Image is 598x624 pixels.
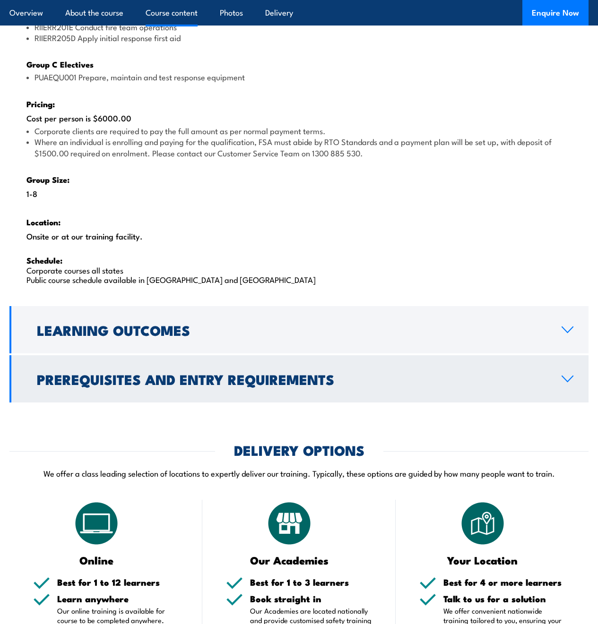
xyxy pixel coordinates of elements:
[26,98,55,110] strong: Pricing:
[37,373,546,385] h2: Prerequisites and Entry Requirements
[26,216,61,228] strong: Location:
[443,594,565,603] h5: Talk to us for a solution
[419,555,546,565] h3: Your Location
[250,578,372,587] h5: Best for 1 to 3 learners
[26,136,572,158] li: Where an individual is enrolling and paying for the qualification, FSA must abide by RTO Standard...
[9,306,589,353] a: Learning Outcomes
[26,71,572,82] li: PUAEQU001 Prepare, maintain and test response equipment
[26,58,94,70] strong: Group C Electives
[234,444,364,456] h2: DELIVERY OPTIONS
[26,125,572,136] li: Corporate clients are required to pay the full amount as per normal payment terms.
[9,468,589,479] p: We offer a class leading selection of locations to expertly deliver our training. Typically, thes...
[26,254,62,266] strong: Schedule:
[57,578,179,587] h5: Best for 1 to 12 learners
[26,255,572,284] p: Corporate courses all states Public course schedule available in [GEOGRAPHIC_DATA] and [GEOGRAPHI...
[26,21,572,32] li: RIIERR201E Conduct fire team operations
[26,32,572,43] li: RIIERR205D Apply initial response first aid
[250,594,372,603] h5: Book straight in
[37,324,546,336] h2: Learning Outcomes
[33,555,160,565] h3: Online
[9,355,589,402] a: Prerequisites and Entry Requirements
[443,578,565,587] h5: Best for 4 or more learners
[26,173,69,186] strong: Group Size:
[226,555,353,565] h3: Our Academies
[57,594,179,603] h5: Learn anywhere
